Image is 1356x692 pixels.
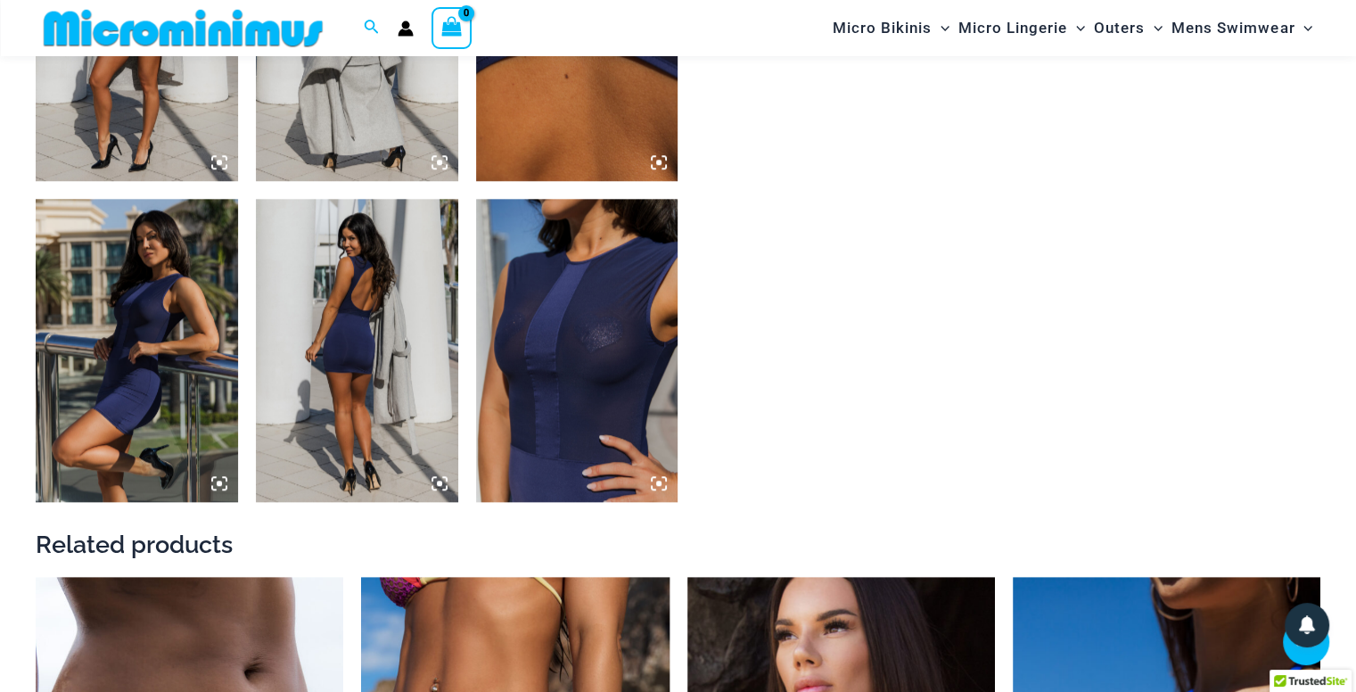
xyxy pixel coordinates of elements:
[37,8,330,48] img: MM SHOP LOGO FLAT
[826,3,1320,54] nav: Site Navigation
[833,5,932,51] span: Micro Bikinis
[1089,5,1167,51] a: OutersMenu ToggleMenu Toggle
[431,7,473,48] a: View Shopping Cart, empty
[476,199,678,502] img: Desire Me Navy 5192 Dress
[1171,5,1294,51] span: Mens Swimwear
[1167,5,1317,51] a: Mens SwimwearMenu ToggleMenu Toggle
[1067,5,1085,51] span: Menu Toggle
[1094,5,1145,51] span: Outers
[958,5,1067,51] span: Micro Lingerie
[828,5,954,51] a: Micro BikinisMenu ToggleMenu Toggle
[1145,5,1163,51] span: Menu Toggle
[954,5,1089,51] a: Micro LingerieMenu ToggleMenu Toggle
[36,529,1320,560] h2: Related products
[932,5,949,51] span: Menu Toggle
[1294,5,1312,51] span: Menu Toggle
[364,17,380,39] a: Search icon link
[256,199,458,502] img: Desire Me Navy 5192 Dress
[36,199,238,502] img: Desire Me Navy 5192 Dress
[398,21,414,37] a: Account icon link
